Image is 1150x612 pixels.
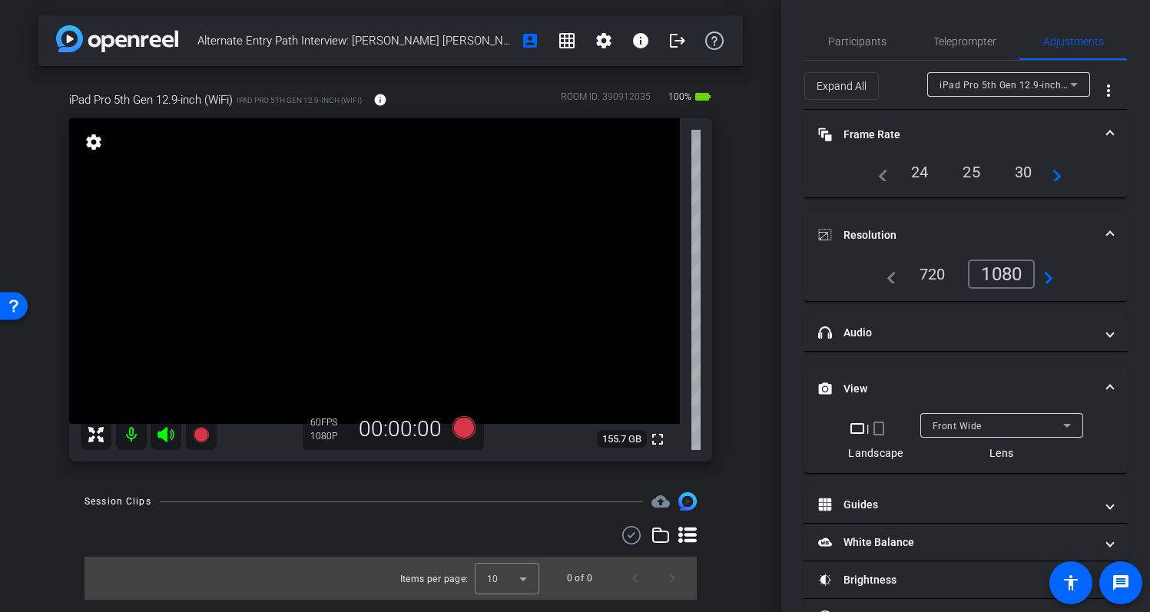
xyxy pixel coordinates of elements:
div: Landscape [848,445,903,461]
mat-expansion-panel-header: Brightness [804,561,1127,598]
div: Frame Rate [804,159,1127,197]
span: FPS [321,417,337,428]
mat-icon: logout [668,31,687,50]
mat-icon: crop_landscape [848,419,867,438]
button: Next page [654,560,691,597]
div: Resolution [804,260,1127,301]
span: iPad Pro 5th Gen 12.9-inch (WiFi) [69,91,233,108]
mat-icon: accessibility [1062,574,1080,592]
span: Participants [828,36,887,47]
div: View [804,413,1127,473]
mat-icon: cloud_upload [651,492,670,511]
div: Items per page: [400,571,469,587]
div: 720 [908,261,957,287]
mat-panel-title: White Balance [818,534,1095,551]
div: | [848,419,903,438]
img: Session clips [678,492,697,511]
span: iPad Pro 5th Gen 12.9-inch (WiFi) [237,94,362,106]
mat-icon: battery_std [694,88,712,106]
mat-icon: message [1112,574,1130,592]
div: 60 [310,416,349,428]
div: 0 of 0 [567,571,592,586]
mat-expansion-panel-header: Audio [804,314,1127,351]
div: ROOM ID: 390912035 [561,90,651,112]
img: app-logo [56,25,178,52]
mat-icon: info [631,31,650,50]
mat-icon: navigate_next [1043,163,1062,181]
mat-icon: navigate_before [878,265,896,283]
div: 24 [900,159,940,185]
span: Teleprompter [933,36,996,47]
mat-icon: navigate_next [1035,265,1053,283]
span: Expand All [817,71,867,101]
div: 25 [951,159,992,185]
div: 1080 [968,260,1035,289]
span: 155.7 GB [597,430,647,448]
mat-panel-title: View [818,381,1095,397]
mat-panel-title: Guides [818,497,1095,513]
mat-icon: more_vert [1099,81,1118,100]
button: Previous page [617,560,654,597]
mat-expansion-panel-header: View [804,364,1127,413]
mat-icon: crop_portrait [870,419,888,438]
mat-panel-title: Frame Rate [818,127,1095,143]
span: Front Wide [933,421,982,432]
span: Destinations for your clips [651,492,670,511]
mat-panel-title: Resolution [818,227,1095,243]
mat-panel-title: Brightness [818,572,1095,588]
span: Adjustments [1043,36,1104,47]
button: Expand All [804,72,879,100]
span: iPad Pro 5th Gen 12.9-inch (WiFi) [940,78,1091,91]
div: 30 [1003,159,1044,185]
button: More Options for Adjustments Panel [1090,72,1127,109]
mat-expansion-panel-header: Resolution [804,210,1127,260]
mat-expansion-panel-header: White Balance [804,524,1127,561]
mat-icon: fullscreen [648,430,667,448]
mat-icon: navigate_before [870,163,888,181]
span: 100% [666,84,694,109]
mat-expansion-panel-header: Frame Rate [804,110,1127,159]
div: Session Clips [85,494,151,509]
mat-panel-title: Audio [818,325,1095,341]
mat-icon: settings [83,133,104,151]
mat-icon: grid_on [558,31,576,50]
mat-icon: account_box [521,31,539,50]
mat-icon: settings [595,31,613,50]
mat-icon: info [373,93,387,107]
div: 00:00:00 [349,416,452,442]
span: Alternate Entry Path Interview: [PERSON_NAME] [PERSON_NAME] [197,25,512,56]
mat-expansion-panel-header: Guides [804,486,1127,523]
div: 1080P [310,430,349,442]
